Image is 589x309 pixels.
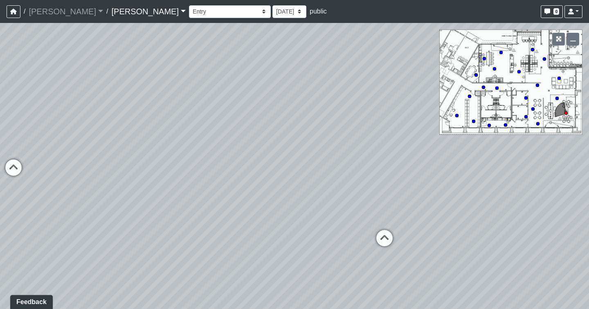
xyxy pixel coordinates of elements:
[20,3,29,20] span: /
[553,8,559,15] span: 0
[103,3,111,20] span: /
[541,5,563,18] button: 0
[310,8,327,15] span: public
[29,3,103,20] a: [PERSON_NAME]
[6,293,57,309] iframe: Ybug feedback widget
[111,3,186,20] a: [PERSON_NAME]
